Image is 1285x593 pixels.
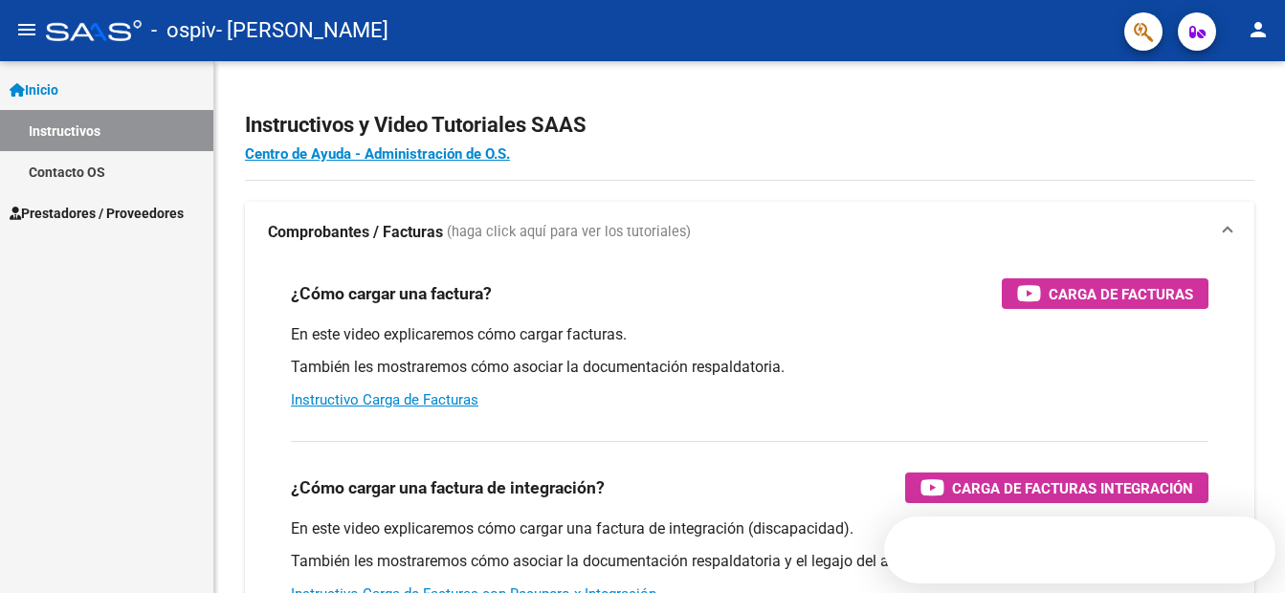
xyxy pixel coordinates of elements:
[151,10,216,52] span: - ospiv
[245,145,510,163] a: Centro de Ayuda - Administración de O.S.
[1247,18,1270,41] mat-icon: person
[268,222,443,243] strong: Comprobantes / Facturas
[245,107,1254,143] h2: Instructivos y Video Tutoriales SAAS
[10,79,58,100] span: Inicio
[10,203,184,224] span: Prestadores / Proveedores
[15,18,38,41] mat-icon: menu
[447,222,691,243] span: (haga click aquí para ver los tutoriales)
[291,357,1208,378] p: También les mostraremos cómo asociar la documentación respaldatoria.
[291,518,1208,539] p: En este video explicaremos cómo cargar una factura de integración (discapacidad).
[216,10,388,52] span: - [PERSON_NAME]
[291,324,1208,345] p: En este video explicaremos cómo cargar facturas.
[905,472,1208,503] button: Carga de Facturas Integración
[1049,282,1193,306] span: Carga de Facturas
[245,202,1254,263] mat-expansion-panel-header: Comprobantes / Facturas (haga click aquí para ver los tutoriales)
[1002,278,1208,309] button: Carga de Facturas
[291,391,478,408] a: Instructivo Carga de Facturas
[952,476,1193,500] span: Carga de Facturas Integración
[291,474,605,501] h3: ¿Cómo cargar una factura de integración?
[884,516,1275,583] iframe: Intercom live chat discovery launcher
[1220,528,1266,574] iframe: Intercom live chat
[291,280,492,307] h3: ¿Cómo cargar una factura?
[291,551,1208,572] p: También les mostraremos cómo asociar la documentación respaldatoria y el legajo del afiliado.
